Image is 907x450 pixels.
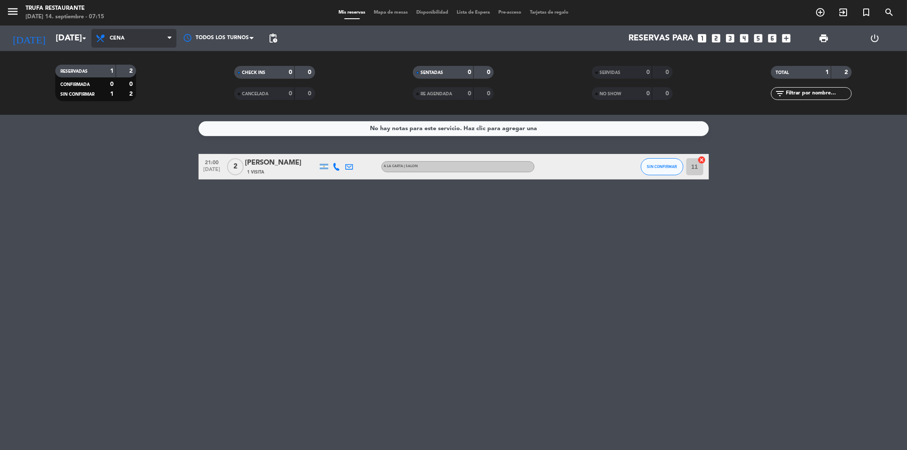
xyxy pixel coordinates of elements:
span: A LA CARTA | SALON [384,165,418,168]
i: add_box [781,33,792,44]
span: Reservas para [629,33,694,43]
div: [PERSON_NAME] [245,157,318,168]
i: arrow_drop_down [79,33,89,43]
span: Lista de Espera [452,10,494,15]
strong: 0 [646,91,650,97]
strong: 0 [666,91,671,97]
strong: 0 [468,91,471,97]
button: menu [6,5,19,21]
span: 2 [227,158,244,175]
i: power_settings_new [870,33,880,43]
strong: 0 [308,91,313,97]
strong: 2 [129,91,134,97]
span: Mis reservas [334,10,370,15]
span: SIN CONFIRMAR [60,92,94,97]
span: [DATE] [202,167,223,177]
span: SIN CONFIRMAR [647,164,677,169]
span: CHECK INS [242,71,265,75]
strong: 1 [825,69,829,75]
i: filter_list [775,88,785,99]
span: RESERVADAS [60,69,88,74]
strong: 0 [129,81,134,87]
span: SERVIDAS [600,71,620,75]
strong: 0 [289,91,292,97]
i: cancel [698,156,706,164]
strong: 1 [110,68,114,74]
span: TOTAL [776,71,789,75]
strong: 0 [468,69,471,75]
strong: 0 [110,81,114,87]
i: looks_4 [739,33,750,44]
i: looks_5 [753,33,764,44]
span: RE AGENDADA [421,92,452,96]
input: Filtrar por nombre... [785,89,851,98]
span: Cena [110,35,125,41]
i: exit_to_app [838,7,848,17]
button: SIN CONFIRMAR [641,158,683,175]
i: menu [6,5,19,18]
i: looks_3 [725,33,736,44]
i: looks_6 [767,33,778,44]
span: 21:00 [202,157,223,167]
div: No hay notas para este servicio. Haz clic para agregar una [370,124,537,134]
span: NO SHOW [600,92,621,96]
strong: 2 [129,68,134,74]
span: Tarjetas de regalo [526,10,573,15]
div: [DATE] 14. septiembre - 07:15 [26,13,104,21]
strong: 1 [110,91,114,97]
strong: 0 [487,69,492,75]
div: Trufa Restaurante [26,4,104,13]
i: looks_one [697,33,708,44]
i: [DATE] [6,29,51,48]
strong: 2 [844,69,850,75]
strong: 0 [487,91,492,97]
strong: 0 [666,69,671,75]
strong: 0 [308,69,313,75]
span: print [819,33,829,43]
span: Pre-acceso [494,10,526,15]
i: add_circle_outline [815,7,825,17]
span: Mapa de mesas [370,10,412,15]
span: Disponibilidad [412,10,452,15]
span: CANCELADA [242,92,268,96]
span: SENTADAS [421,71,443,75]
div: LOG OUT [849,26,901,51]
span: 1 Visita [247,169,264,176]
i: turned_in_not [861,7,871,17]
span: pending_actions [268,33,278,43]
strong: 0 [646,69,650,75]
i: looks_two [711,33,722,44]
span: CONFIRMADA [60,83,90,87]
i: search [884,7,894,17]
strong: 0 [289,69,292,75]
